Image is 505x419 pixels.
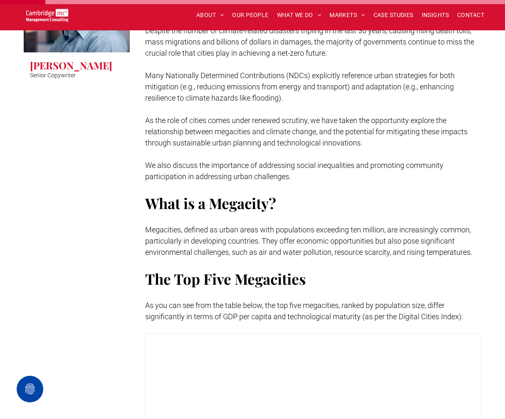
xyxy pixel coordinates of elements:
[325,9,369,22] a: MARKETS
[145,269,306,288] span: The Top Five Megacities
[273,9,326,22] a: WHAT WE DO
[145,116,468,147] span: As the role of cities comes under renewed scrutiny, we have taken the opportunity explore the rel...
[145,71,455,102] span: Many Nationally Determined Contributions (NDCs) explicitly reference urban strategies for both mi...
[145,26,474,57] span: Despite the number of climate-related disasters tripling in the last 30 years, causing rising dea...
[228,9,272,22] a: OUR PEOPLE
[369,9,418,22] a: CASE STUDIES
[30,72,76,79] p: Senior Copywriter
[30,59,112,72] h3: [PERSON_NAME]
[453,9,488,22] a: CONTACT
[145,225,472,256] span: Megacities, defined as urban areas with populations exceeding ten million, are increasingly commo...
[418,9,453,22] a: INSIGHTS
[145,161,443,181] span: We also discuss the importance of addressing social inequalities and promoting community particip...
[145,193,276,213] span: What is a Megacity?
[145,301,463,321] span: As you can see from the table below, the top five megacities, ranked by population size, differ s...
[26,9,68,22] img: Go to Homepage
[192,9,228,22] a: ABOUT
[26,10,68,19] a: Your Business Transformed | Cambridge Management Consulting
